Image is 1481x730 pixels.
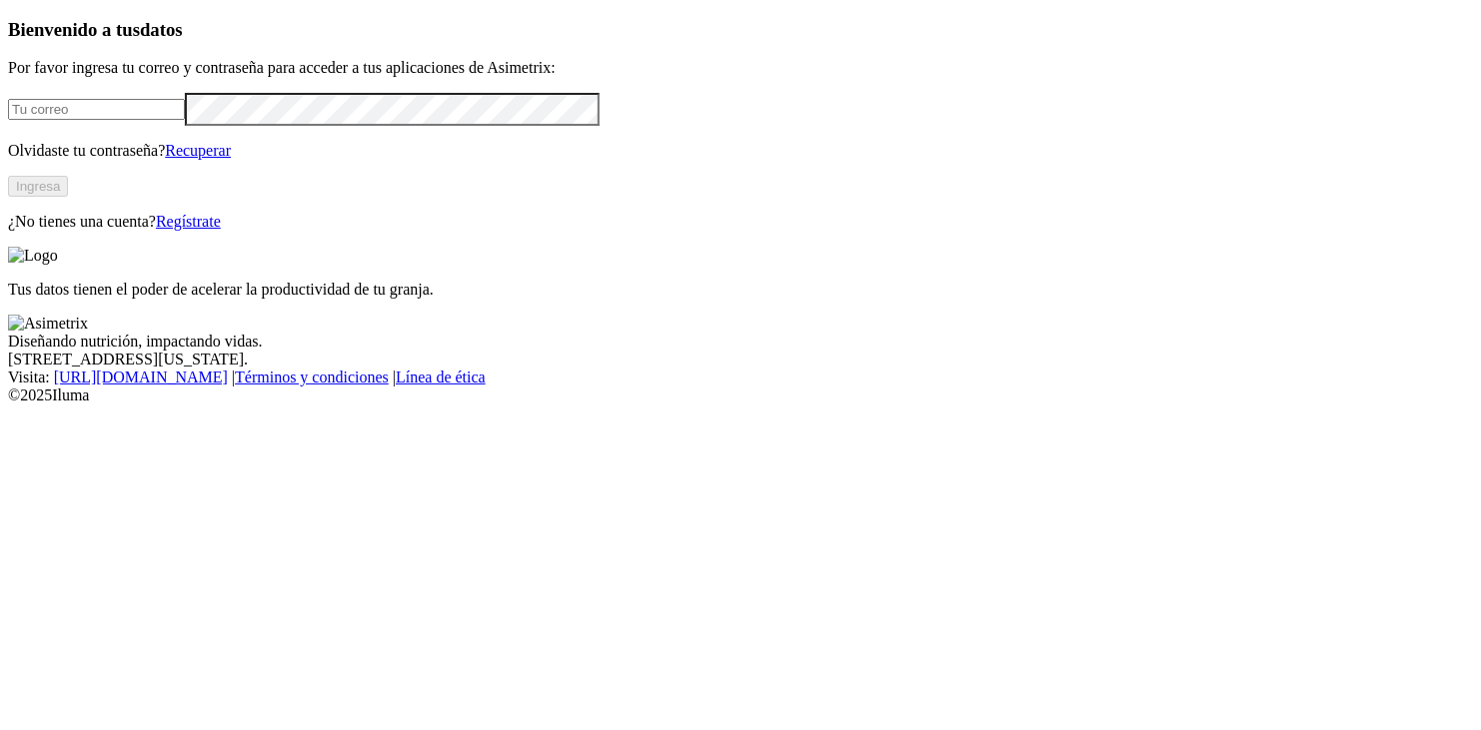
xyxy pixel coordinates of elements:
a: Línea de ética [396,368,486,385]
span: datos [140,19,183,40]
button: Ingresa [8,176,68,197]
p: Tus datos tienen el poder de acelerar la productividad de tu granja. [8,281,1473,299]
img: Asimetrix [8,315,88,333]
p: Olvidaste tu contraseña? [8,142,1473,160]
p: Por favor ingresa tu correo y contraseña para acceder a tus aplicaciones de Asimetrix: [8,59,1473,77]
input: Tu correo [8,99,185,120]
a: [URL][DOMAIN_NAME] [54,368,228,385]
img: Logo [8,247,58,265]
div: Visita : | | [8,368,1473,386]
h3: Bienvenido a tus [8,19,1473,41]
a: Recuperar [165,142,231,159]
div: [STREET_ADDRESS][US_STATE]. [8,351,1473,368]
div: Diseñando nutrición, impactando vidas. [8,333,1473,351]
div: © 2025 Iluma [8,386,1473,404]
p: ¿No tienes una cuenta? [8,213,1473,231]
a: Términos y condiciones [235,368,389,385]
a: Regístrate [156,213,221,230]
